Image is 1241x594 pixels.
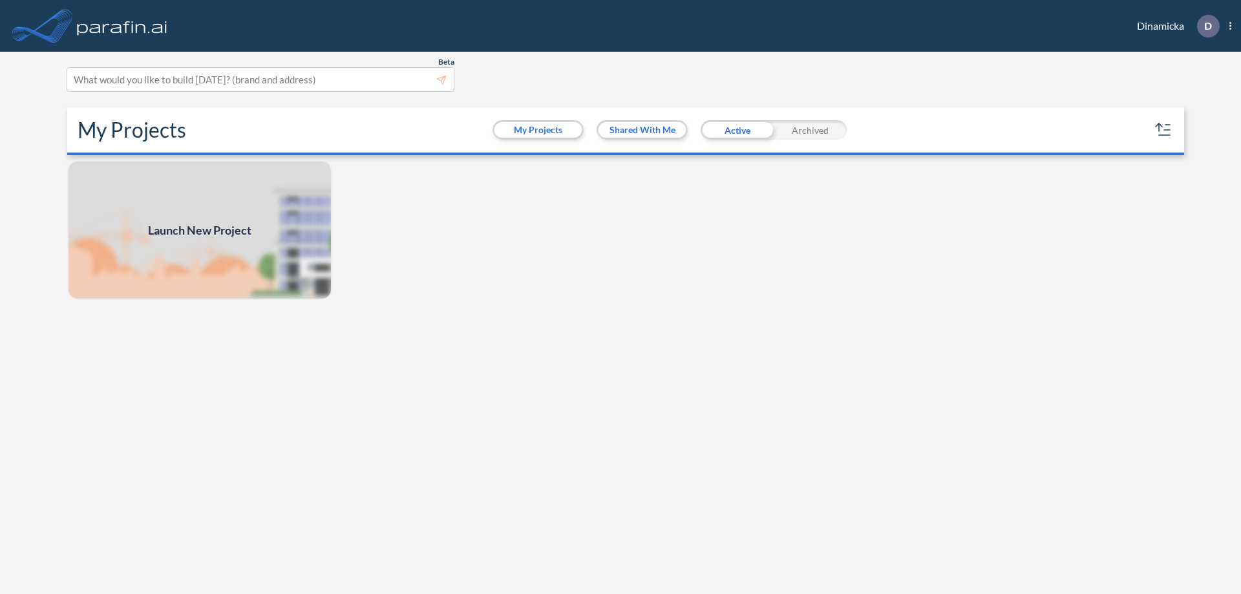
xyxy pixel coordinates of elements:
[1118,15,1231,37] div: Dinamicka
[438,57,454,67] span: Beta
[701,120,774,140] div: Active
[148,222,251,239] span: Launch New Project
[774,120,847,140] div: Archived
[67,160,332,300] a: Launch New Project
[599,122,686,138] button: Shared With Me
[74,13,170,39] img: logo
[1153,120,1174,140] button: sort
[494,122,582,138] button: My Projects
[67,160,332,300] img: add
[1204,20,1212,32] p: D
[78,118,186,142] h2: My Projects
